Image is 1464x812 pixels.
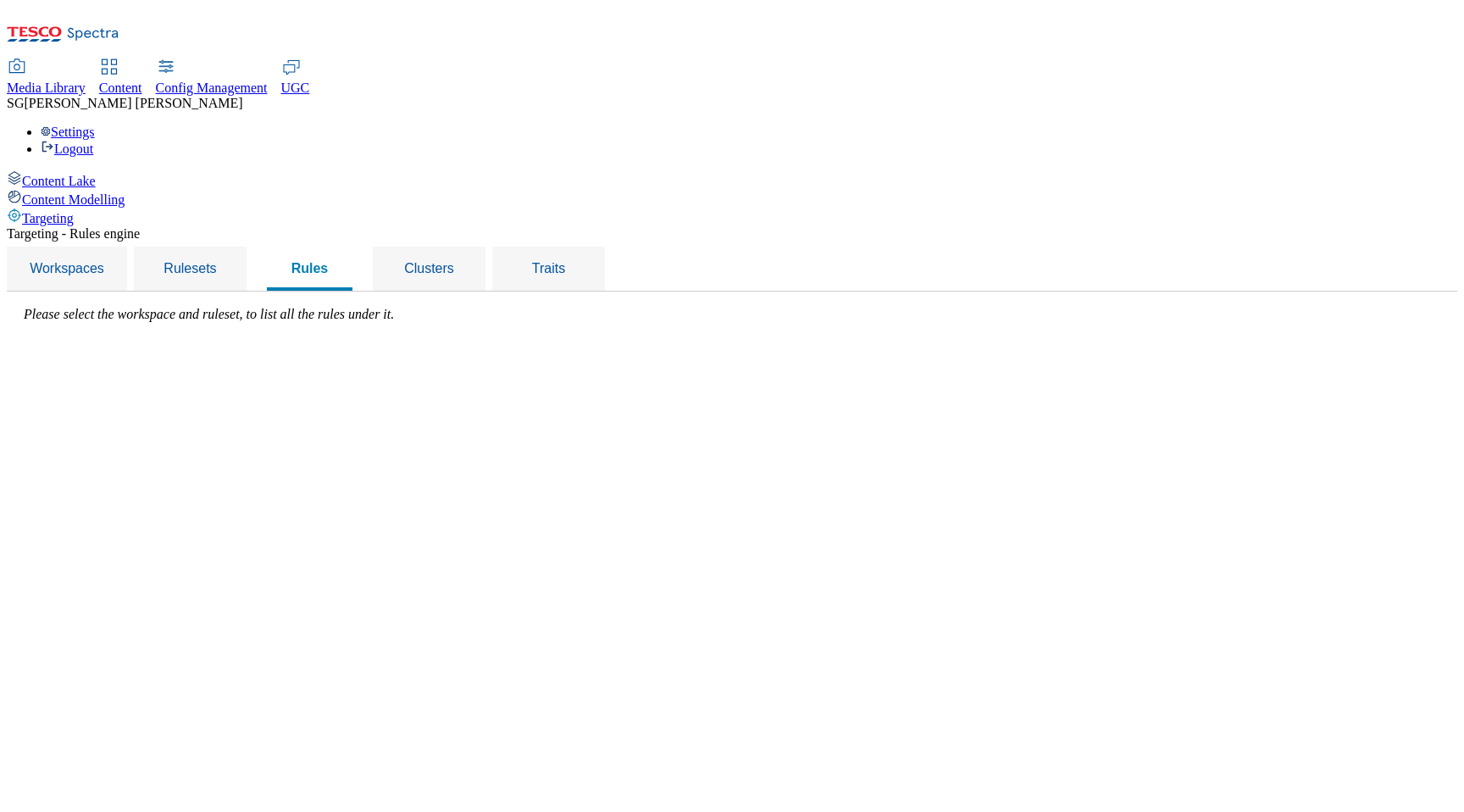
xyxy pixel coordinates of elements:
a: Media Library [7,60,86,96]
span: Media Library [7,81,86,95]
span: Rules [291,261,329,275]
span: Workspaces [30,261,104,275]
a: Logout [41,142,93,156]
span: SG [7,96,24,110]
a: Content [99,60,142,96]
a: UGC [281,60,310,96]
div: Targeting - Rules engine [7,226,1457,242]
a: Config Management [156,60,268,96]
span: [PERSON_NAME] [PERSON_NAME] [24,96,242,110]
a: Targeting [7,208,1457,226]
span: Content [99,81,142,95]
a: Content Modelling [7,189,1457,208]
span: Config Management [156,81,268,95]
a: Settings [41,125,95,139]
span: Targeting [22,211,74,225]
span: Clusters [404,261,454,275]
span: Traits [532,261,565,275]
span: Content Lake [22,174,96,188]
label: Please select the workspace and ruleset, to list all the rules under it. [24,307,394,321]
span: Rulesets [164,261,216,275]
a: Content Lake [7,170,1457,189]
span: UGC [281,81,310,95]
span: Content Modelling [22,192,125,207]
